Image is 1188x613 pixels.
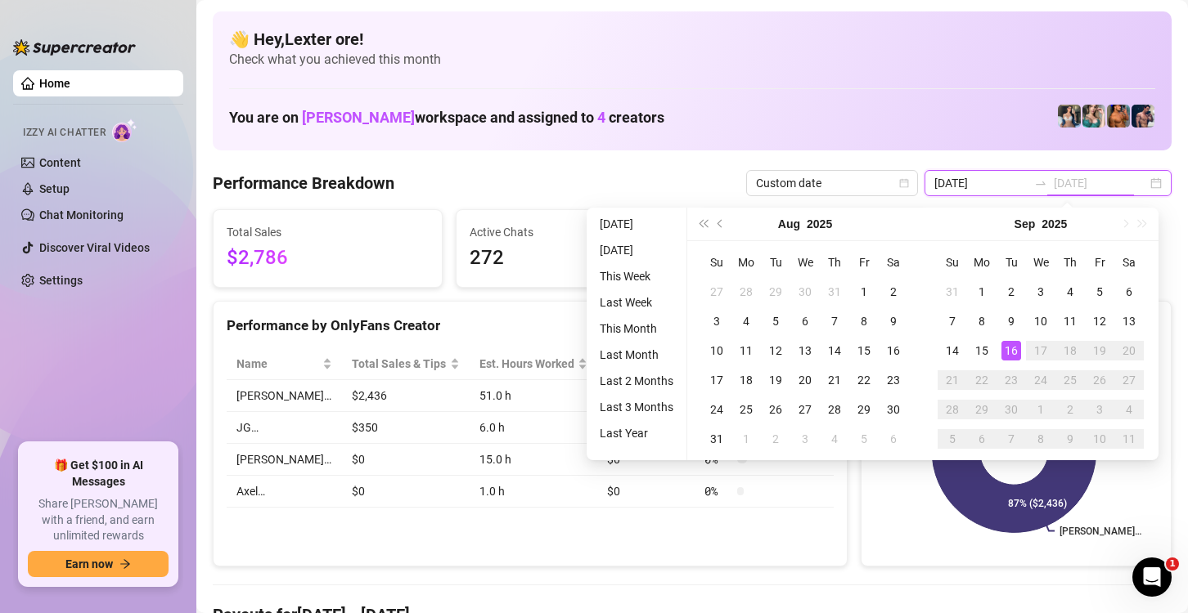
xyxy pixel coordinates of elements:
[1085,365,1114,395] td: 2025-09-26
[879,336,908,365] td: 2025-08-16
[849,277,879,306] td: 2025-08-01
[884,311,903,331] div: 9
[825,370,844,390] div: 21
[938,277,967,306] td: 2025-08-31
[884,429,903,449] div: 6
[470,380,598,412] td: 51.0 h
[1026,365,1055,395] td: 2025-09-24
[694,208,712,240] button: Last year (Control + left)
[731,424,761,454] td: 2025-09-01
[736,282,756,302] div: 28
[1114,277,1144,306] td: 2025-09-06
[593,266,680,286] li: This Week
[820,424,849,454] td: 2025-09-04
[39,241,150,254] a: Discover Viral Videos
[766,311,785,331] div: 5
[593,423,680,443] li: Last Year
[1042,208,1067,240] button: Choose a year
[1055,306,1085,336] td: 2025-09-11
[879,365,908,395] td: 2025-08-23
[593,240,680,260] li: [DATE]
[849,248,879,277] th: Fr
[795,400,815,419] div: 27
[1026,248,1055,277] th: We
[1055,395,1085,424] td: 2025-10-02
[1001,400,1021,419] div: 30
[761,277,790,306] td: 2025-07-29
[849,365,879,395] td: 2025-08-22
[1085,306,1114,336] td: 2025-09-12
[1055,248,1085,277] th: Th
[1119,282,1139,302] div: 6
[1119,311,1139,331] div: 13
[1001,282,1021,302] div: 2
[820,365,849,395] td: 2025-08-21
[1034,177,1047,190] span: to
[761,336,790,365] td: 2025-08-12
[39,156,81,169] a: Content
[597,444,695,476] td: $0
[879,395,908,424] td: 2025-08-30
[997,306,1026,336] td: 2025-09-09
[112,119,137,142] img: AI Chatter
[707,400,727,419] div: 24
[766,400,785,419] div: 26
[707,341,727,360] div: 10
[1085,336,1114,365] td: 2025-09-19
[1090,341,1109,360] div: 19
[938,248,967,277] th: Su
[1060,429,1080,449] div: 9
[1055,424,1085,454] td: 2025-10-09
[879,306,908,336] td: 2025-08-09
[943,311,962,331] div: 7
[854,370,874,390] div: 22
[229,109,664,127] h1: You are on workspace and assigned to creators
[972,341,992,360] div: 15
[825,311,844,331] div: 7
[1026,395,1055,424] td: 2025-10-01
[1060,341,1080,360] div: 18
[854,311,874,331] div: 8
[1031,400,1051,419] div: 1
[702,306,731,336] td: 2025-08-03
[938,306,967,336] td: 2025-09-07
[825,282,844,302] div: 31
[227,476,342,508] td: Axel…
[1055,365,1085,395] td: 2025-09-25
[39,182,70,195] a: Setup
[943,429,962,449] div: 5
[1026,306,1055,336] td: 2025-09-10
[997,395,1026,424] td: 2025-09-30
[967,395,997,424] td: 2025-09-29
[39,208,124,221] a: Chat Monitoring
[997,336,1026,365] td: 2025-09-16
[884,400,903,419] div: 30
[731,365,761,395] td: 2025-08-18
[1085,424,1114,454] td: 2025-10-10
[1060,526,1141,537] text: [PERSON_NAME]…
[884,341,903,360] div: 16
[39,274,83,287] a: Settings
[707,429,727,449] div: 31
[766,341,785,360] div: 12
[943,370,962,390] div: 21
[820,277,849,306] td: 2025-07-31
[790,248,820,277] th: We
[1114,306,1144,336] td: 2025-09-13
[967,365,997,395] td: 2025-09-22
[938,336,967,365] td: 2025-09-14
[943,341,962,360] div: 14
[1031,341,1051,360] div: 17
[854,341,874,360] div: 15
[1034,177,1047,190] span: swap-right
[820,248,849,277] th: Th
[229,51,1155,69] span: Check what you achieved this month
[342,444,470,476] td: $0
[470,243,672,274] span: 272
[807,208,832,240] button: Choose a year
[1119,341,1139,360] div: 20
[1085,248,1114,277] th: Fr
[593,345,680,365] li: Last Month
[967,424,997,454] td: 2025-10-06
[967,306,997,336] td: 2025-09-08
